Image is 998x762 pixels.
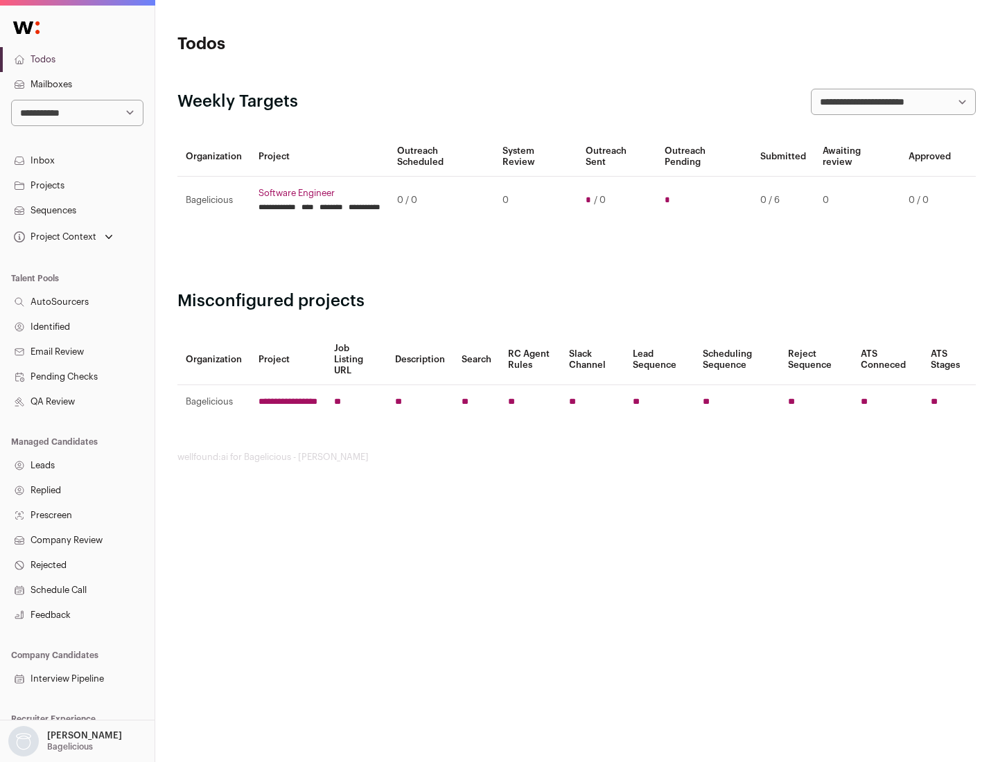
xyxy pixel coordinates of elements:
[387,335,453,385] th: Description
[177,137,250,177] th: Organization
[177,91,298,113] h2: Weekly Targets
[250,335,326,385] th: Project
[561,335,624,385] th: Slack Channel
[250,137,389,177] th: Project
[259,188,380,199] a: Software Engineer
[47,741,93,752] p: Bagelicious
[577,137,657,177] th: Outreach Sent
[656,137,751,177] th: Outreach Pending
[500,335,560,385] th: RC Agent Rules
[752,137,814,177] th: Submitted
[11,231,96,242] div: Project Context
[494,137,577,177] th: System Review
[624,335,694,385] th: Lead Sequence
[694,335,780,385] th: Scheduling Sequence
[494,177,577,224] td: 0
[177,33,444,55] h1: Todos
[11,227,116,247] button: Open dropdown
[594,195,606,206] span: / 0
[752,177,814,224] td: 0 / 6
[814,177,900,224] td: 0
[326,335,387,385] th: Job Listing URL
[389,177,494,224] td: 0 / 0
[177,385,250,419] td: Bagelicious
[814,137,900,177] th: Awaiting review
[453,335,500,385] th: Search
[6,726,125,756] button: Open dropdown
[852,335,922,385] th: ATS Conneced
[177,452,976,463] footer: wellfound:ai for Bagelicious - [PERSON_NAME]
[922,335,976,385] th: ATS Stages
[780,335,853,385] th: Reject Sequence
[177,290,976,312] h2: Misconfigured projects
[177,177,250,224] td: Bagelicious
[900,177,959,224] td: 0 / 0
[47,730,122,741] p: [PERSON_NAME]
[8,726,39,756] img: nopic.png
[900,137,959,177] th: Approved
[177,335,250,385] th: Organization
[6,14,47,42] img: Wellfound
[389,137,494,177] th: Outreach Scheduled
